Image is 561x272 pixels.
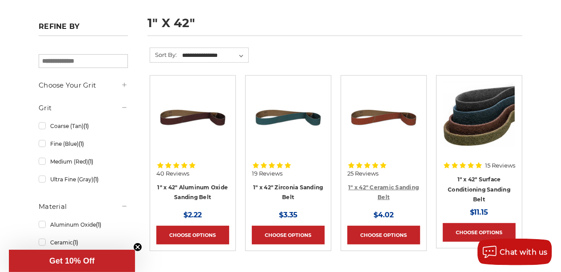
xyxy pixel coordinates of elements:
span: 15 Reviews [485,163,515,168]
span: Chat with us [500,248,548,256]
a: Aluminum Oxide [39,217,128,232]
a: Ceramic [39,235,128,250]
a: 1" x 42" Surface Conditioning Sanding Belt [448,176,510,203]
button: Close teaser [133,243,142,252]
a: 1" x 42" Aluminum Oxide Belt [156,82,229,155]
h5: Choose Your Grit [39,80,128,91]
h1: 1" x 42" [147,17,522,36]
a: 1"x42" Surface Conditioning Sanding Belts [443,82,516,155]
span: Get 10% Off [49,256,95,265]
a: Coarse (Tan) [39,118,128,134]
h5: Refine by [39,22,128,36]
a: Choose Options [443,223,516,242]
img: 1"x42" Surface Conditioning Sanding Belts [444,82,515,153]
a: Choose Options [347,226,420,244]
a: 1" x 42" Ceramic Belt [347,82,420,155]
a: Fine (Blue) [39,136,128,152]
button: Chat with us [477,239,552,265]
span: $11.15 [470,208,489,216]
a: Ultra Fine (Gray) [39,172,128,187]
span: (1) [79,140,84,147]
span: (1) [73,239,78,246]
a: 1" x 42" Ceramic Sanding Belt [348,184,419,201]
span: (1) [93,176,99,183]
a: Choose Options [156,226,229,244]
h5: Material [39,201,128,212]
select: Sort By: [181,49,248,62]
a: Choose Options [252,226,325,244]
a: 1" x 42" Zirconia Belt [252,82,325,155]
span: (1) [96,221,101,228]
h5: Grit [39,103,128,113]
span: 25 Reviews [347,171,378,176]
a: 1" x 42" Aluminum Oxide Sanding Belt [157,184,228,201]
span: (1) [88,158,93,165]
a: 1" x 42" Zirconia Sanding Belt [253,184,323,201]
label: Sort By: [150,48,177,61]
span: $3.35 [279,211,298,219]
img: 1" x 42" Zirconia Belt [253,82,324,153]
img: 1" x 42" Aluminum Oxide Belt [157,82,228,153]
div: Get 10% OffClose teaser [9,250,135,272]
span: $2.22 [183,211,202,219]
span: 40 Reviews [156,171,189,176]
span: 19 Reviews [252,171,282,176]
span: (1) [84,123,89,129]
img: 1" x 42" Ceramic Belt [348,82,419,153]
span: $4.02 [374,211,394,219]
a: Medium (Red) [39,154,128,169]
